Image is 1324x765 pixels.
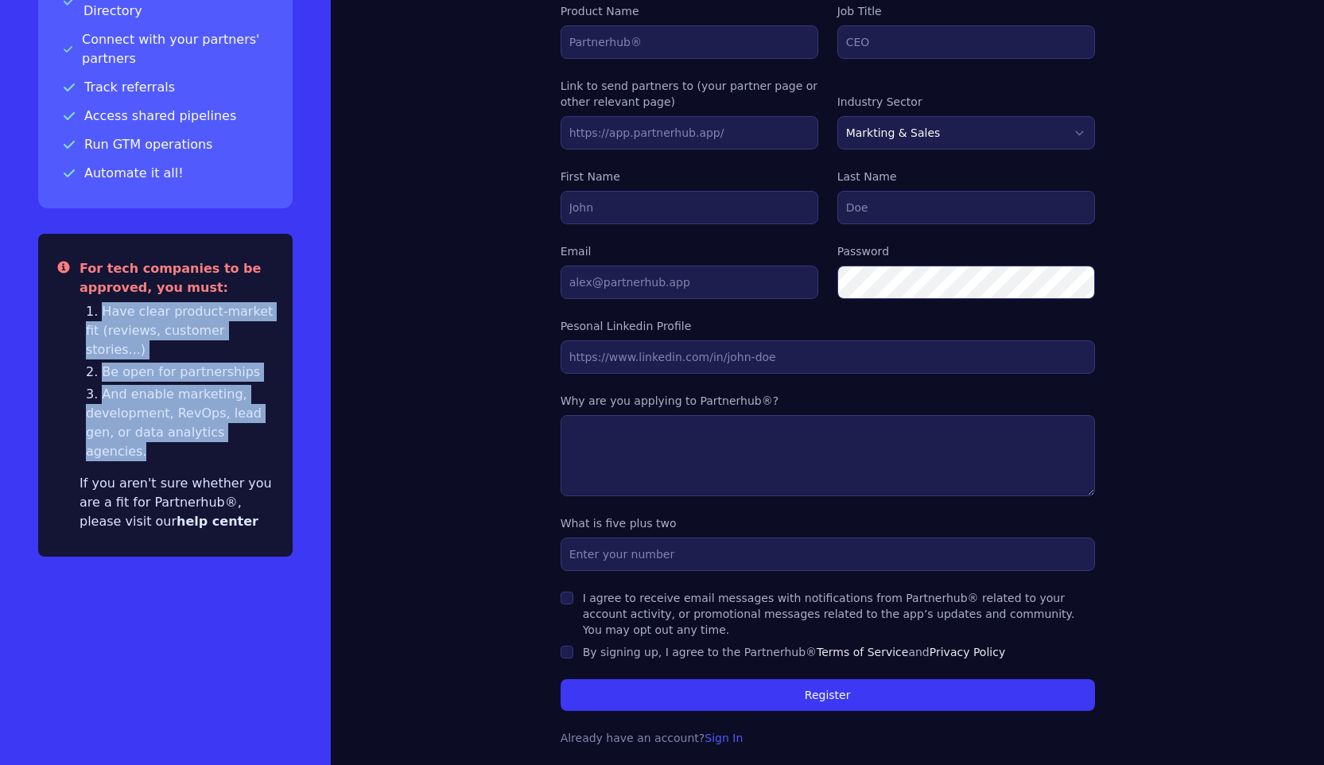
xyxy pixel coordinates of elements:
label: Product Name [561,3,818,19]
li: Have clear product-market fit (reviews, customer stories...) [86,302,274,359]
label: First Name [561,169,818,184]
a: Privacy Policy [930,646,1005,658]
button: Register [561,679,1095,711]
span: For tech companies to be approved, you must: [80,261,261,295]
input: Enter your number [561,538,1095,571]
a: Sign In [705,732,743,744]
input: https://www.linkedin.com/in/john-doe [561,340,1095,374]
p: Automate it all! [64,164,267,183]
label: Pesonal Linkedin Profile [561,318,1095,334]
input: Partnerhub® [561,25,818,59]
input: Doe [837,191,1095,224]
input: https://app.partnerhub.app/ [561,116,818,150]
p: Connect with your partners' partners [64,30,267,68]
input: John [561,191,818,224]
label: Password [837,243,1095,259]
li: Be open for partnerships [86,363,274,382]
label: Job Title [837,3,1095,19]
label: I agree to receive email messages with notifications from Partnerhub® related to your account act... [583,592,1075,636]
input: alex@partnerhub.app [561,266,818,299]
p: Track referrals [64,78,267,97]
p: Already have an account? [561,730,818,746]
a: help center [177,514,258,529]
label: Industry Sector [837,94,1095,110]
a: Terms of Service [817,646,908,658]
label: What is five plus two [561,515,1095,531]
li: And enable marketing, development, RevOps, lead gen, or data analytics agencies. [86,385,274,461]
label: Last Name [837,169,1095,184]
input: CEO [837,25,1095,59]
span: If you aren't sure whether you are a fit for Partnerhub®, please visit our [80,476,272,529]
label: Email [561,243,818,259]
p: Access shared pipelines [64,107,267,126]
p: Run GTM operations [64,135,267,154]
label: By signing up, I agree to the Partnerhub® and [583,646,1006,658]
label: Link to send partners to (your partner page or other relevant page) [561,78,818,110]
label: Why are you applying to Partnerhub®? [561,393,1095,409]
